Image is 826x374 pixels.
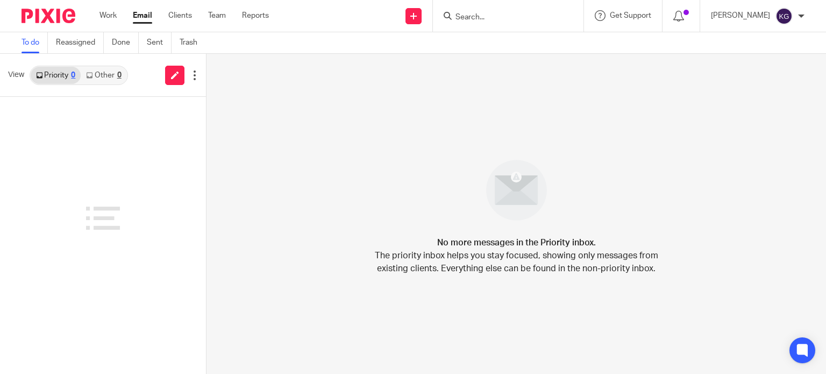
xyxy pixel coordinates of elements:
a: To do [22,32,48,53]
div: 0 [117,72,122,79]
img: Pixie [22,9,75,23]
a: Done [112,32,139,53]
a: Email [133,10,152,21]
img: image [479,153,554,228]
h4: No more messages in the Priority inbox. [437,236,596,249]
a: Other0 [81,67,126,84]
a: Sent [147,32,172,53]
a: Work [99,10,117,21]
a: Clients [168,10,192,21]
div: 0 [71,72,75,79]
p: The priority inbox helps you stay focused, showing only messages from existing clients. Everythin... [374,249,659,275]
span: View [8,69,24,81]
img: svg%3E [775,8,793,25]
p: [PERSON_NAME] [711,10,770,21]
a: Trash [180,32,205,53]
span: Get Support [610,12,651,19]
a: Team [208,10,226,21]
a: Reports [242,10,269,21]
input: Search [454,13,551,23]
a: Priority0 [31,67,81,84]
a: Reassigned [56,32,104,53]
